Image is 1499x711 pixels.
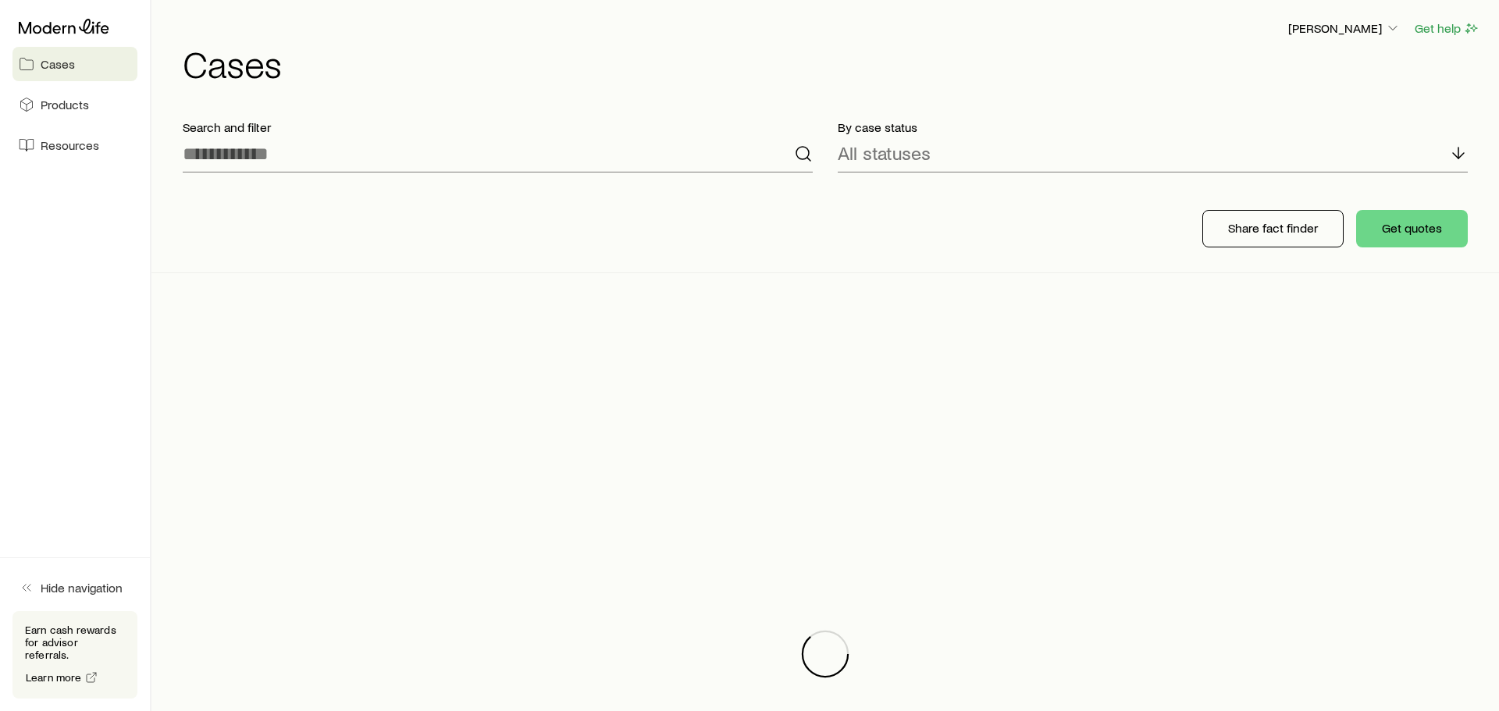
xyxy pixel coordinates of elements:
span: Cases [41,56,75,72]
p: [PERSON_NAME] [1288,20,1401,36]
p: Share fact finder [1228,220,1318,236]
button: Get quotes [1356,210,1468,247]
span: Products [41,97,89,112]
p: Earn cash rewards for advisor referrals. [25,624,125,661]
p: All statuses [838,142,931,164]
a: Resources [12,128,137,162]
h1: Cases [183,44,1480,82]
a: Cases [12,47,137,81]
span: Hide navigation [41,580,123,595]
span: Resources [41,137,99,153]
div: Earn cash rewards for advisor referrals.Learn more [12,611,137,699]
span: Learn more [26,672,82,683]
button: [PERSON_NAME] [1287,20,1401,38]
p: Search and filter [183,119,813,135]
button: Get help [1414,20,1480,37]
button: Hide navigation [12,571,137,605]
a: Products [12,87,137,122]
button: Share fact finder [1202,210,1344,247]
p: By case status [838,119,1468,135]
